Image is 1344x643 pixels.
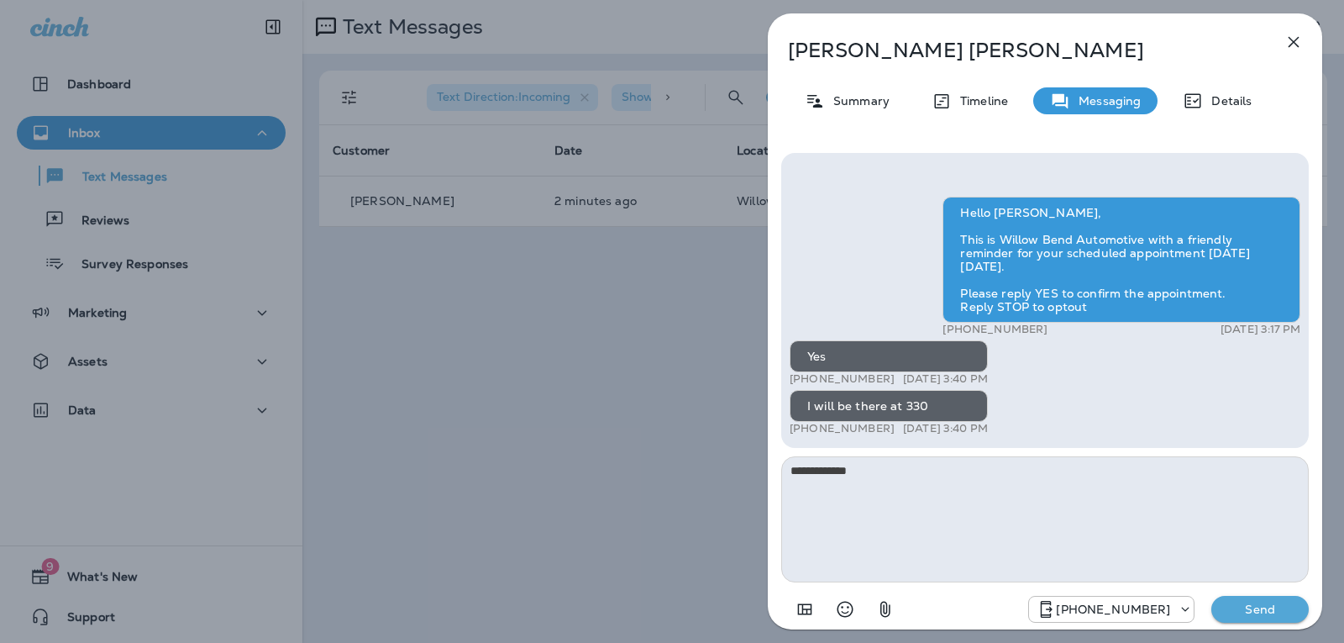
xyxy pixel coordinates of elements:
p: [DATE] 3:17 PM [1221,323,1300,336]
button: Send [1211,596,1309,623]
div: +1 (813) 497-4455 [1029,599,1194,619]
p: [DATE] 3:40 PM [903,422,988,435]
div: Yes [790,340,988,372]
p: [PHONE_NUMBER] [790,422,895,435]
p: Summary [825,94,890,108]
p: Send [1225,602,1295,617]
p: [PHONE_NUMBER] [942,323,1047,336]
p: [PHONE_NUMBER] [1056,603,1170,616]
p: Details [1203,94,1252,108]
p: [PHONE_NUMBER] [790,372,895,386]
p: [DATE] 3:40 PM [903,372,988,386]
div: Hello [PERSON_NAME], This is Willow Bend Automotive with a friendly reminder for your scheduled a... [942,197,1300,323]
div: I will be there at 330 [790,390,988,422]
button: Select an emoji [828,593,862,626]
p: [PERSON_NAME] [PERSON_NAME] [788,39,1247,62]
p: Timeline [952,94,1008,108]
p: Messaging [1070,94,1141,108]
button: Add in a premade template [788,593,822,626]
